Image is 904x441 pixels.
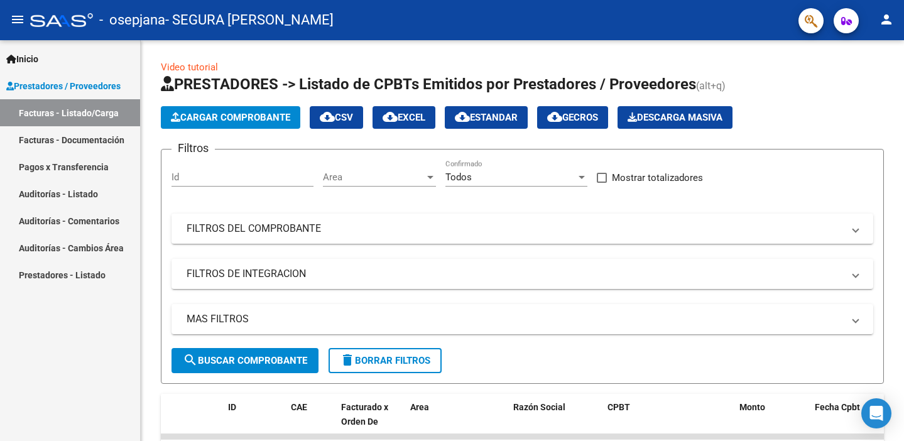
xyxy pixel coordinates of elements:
button: Descarga Masiva [618,106,732,129]
span: - osepjana [99,6,165,34]
span: Area [323,171,425,183]
mat-expansion-panel-header: FILTROS DE INTEGRACION [172,259,873,289]
span: Buscar Comprobante [183,355,307,366]
span: CPBT [607,402,630,412]
span: Inicio [6,52,38,66]
span: PRESTADORES -> Listado de CPBTs Emitidos por Prestadores / Proveedores [161,75,696,93]
mat-icon: menu [10,12,25,27]
span: ID [228,402,236,412]
mat-icon: cloud_download [320,109,335,124]
span: Monto [739,402,765,412]
span: CSV [320,112,353,123]
span: Descarga Masiva [628,112,722,123]
mat-icon: cloud_download [383,109,398,124]
button: Borrar Filtros [329,348,442,373]
h3: Filtros [172,139,215,157]
button: Gecros [537,106,608,129]
span: CAE [291,402,307,412]
span: Todos [445,171,472,183]
mat-icon: cloud_download [547,109,562,124]
span: - SEGURA [PERSON_NAME] [165,6,334,34]
mat-panel-title: FILTROS DEL COMPROBANTE [187,222,843,236]
mat-icon: delete [340,352,355,367]
span: Estandar [455,112,518,123]
span: Razón Social [513,402,565,412]
div: Open Intercom Messenger [861,398,891,428]
span: Facturado x Orden De [341,402,388,427]
mat-expansion-panel-header: MAS FILTROS [172,304,873,334]
mat-expansion-panel-header: FILTROS DEL COMPROBANTE [172,214,873,244]
span: Cargar Comprobante [171,112,290,123]
button: Estandar [445,106,528,129]
app-download-masive: Descarga masiva de comprobantes (adjuntos) [618,106,732,129]
span: Prestadores / Proveedores [6,79,121,93]
mat-panel-title: FILTROS DE INTEGRACION [187,267,843,281]
span: EXCEL [383,112,425,123]
button: Cargar Comprobante [161,106,300,129]
mat-icon: person [879,12,894,27]
a: Video tutorial [161,62,218,73]
span: Area [410,402,429,412]
span: Fecha Cpbt [815,402,860,412]
mat-icon: cloud_download [455,109,470,124]
span: Borrar Filtros [340,355,430,366]
button: Buscar Comprobante [172,348,319,373]
span: Gecros [547,112,598,123]
span: Mostrar totalizadores [612,170,703,185]
mat-icon: search [183,352,198,367]
button: CSV [310,106,363,129]
mat-panel-title: MAS FILTROS [187,312,843,326]
button: EXCEL [373,106,435,129]
span: (alt+q) [696,80,726,92]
